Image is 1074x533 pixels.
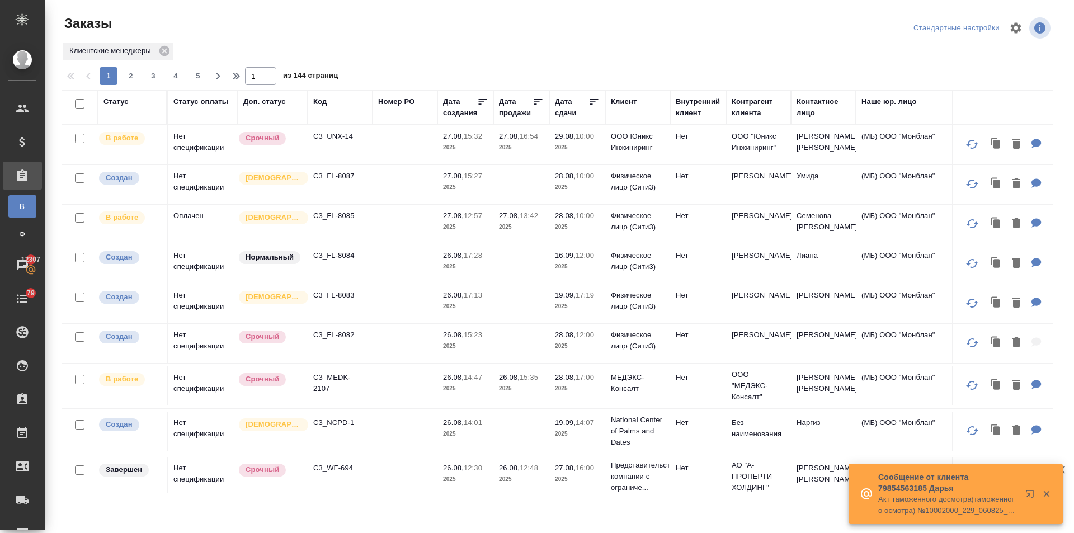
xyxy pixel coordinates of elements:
p: National Center of Palms and Dates [611,414,665,448]
td: Нет спецификации [168,244,238,284]
p: 27.08, [499,132,520,140]
button: Удалить [1007,252,1026,275]
span: 5 [189,70,207,82]
p: 16:54 [520,132,538,140]
p: Физическое лицо (Сити3) [611,210,665,233]
button: Клонировать [986,133,1007,156]
button: Удалить [1007,133,1026,156]
div: Выставляется автоматически при создании заказа [98,329,161,345]
div: Наше юр. лицо [861,96,917,107]
p: 26.08, [443,251,464,260]
div: Выставляет ПМ после принятия заказа от КМа [98,372,161,387]
button: 3 [144,67,162,85]
td: Нет спецификации [168,412,238,451]
td: Лиана [791,244,856,284]
p: [PERSON_NAME] [732,250,785,261]
p: C3_FL-8083 [313,290,367,301]
div: Контактное лицо [797,96,850,119]
button: Удалить [1007,374,1026,397]
p: 15:23 [464,331,482,339]
p: 14:01 [464,418,482,427]
p: 19.09, [555,418,576,427]
p: 26.08, [499,373,520,381]
p: 2025 [499,383,544,394]
td: (МБ) ООО "Монблан" [856,284,990,323]
p: 26.08, [443,464,464,472]
p: Создан [106,331,133,342]
button: Удалить [1007,213,1026,235]
td: Нет спецификации [168,284,238,323]
button: 4 [167,67,185,85]
button: Обновить [959,250,986,277]
p: [PERSON_NAME] [732,329,785,341]
button: Обновить [959,131,986,158]
p: C3_WF-694 [313,463,367,474]
p: [PERSON_NAME] [732,210,785,221]
a: Ф [8,223,36,246]
div: Выставляет ПМ после принятия заказа от КМа [98,210,161,225]
p: 2025 [555,383,600,394]
td: (МБ) ООО "Монблан" [856,125,990,164]
button: Клонировать [986,173,1007,196]
div: Выставляется автоматически при создании заказа [98,290,161,305]
a: 79 [3,285,42,313]
p: 2025 [499,221,544,233]
td: Наргиз [791,412,856,451]
div: Статус оплаты [173,96,228,107]
span: В [14,201,31,212]
p: Завершен [106,464,142,475]
p: 14:07 [576,418,594,427]
p: 12:57 [464,211,482,220]
p: 26.08, [499,464,520,472]
p: В работе [106,212,138,223]
p: АО "А-ПРОПЕРТИ ХОЛДИНГ" [732,460,785,493]
p: Физическое лицо (Сити3) [611,250,665,272]
td: (МБ) ООО "Монблан" [856,205,990,244]
div: Внутренний клиент [676,96,720,119]
p: Срочный [246,133,279,144]
p: 16.09, [555,251,576,260]
p: Нормальный [246,252,294,263]
p: 27.08, [443,172,464,180]
div: Выставляется автоматически для первых 3 заказов нового контактного лица. Особое внимание [238,290,302,305]
p: 26.08, [443,373,464,381]
td: [PERSON_NAME] [791,324,856,363]
p: 2025 [555,341,600,352]
div: Выставляет ПМ после принятия заказа от КМа [98,131,161,146]
p: 12:00 [576,251,594,260]
p: Физическое лицо (Сити3) [611,329,665,352]
p: 27.08, [443,211,464,220]
p: [DEMOGRAPHIC_DATA] [246,172,302,183]
p: Физическое лицо (Сити3) [611,290,665,312]
p: ООО "МЕДЭКС-Консалт" [732,369,785,403]
p: 2025 [443,221,488,233]
p: 2025 [499,474,544,485]
div: Статус по умолчанию для стандартных заказов [238,250,302,265]
button: 2 [122,67,140,85]
button: Клонировать [986,292,1007,315]
td: Нет спецификации [168,125,238,164]
p: C3_FL-8084 [313,250,367,261]
button: Удалить [1007,292,1026,315]
div: Выставляется автоматически при создании заказа [98,417,161,432]
div: Дата создания [443,96,477,119]
p: 2025 [555,301,600,312]
td: [PERSON_NAME] [PERSON_NAME] [791,125,856,164]
p: 10:00 [576,132,594,140]
p: Нет [676,463,720,474]
p: 2025 [443,474,488,485]
p: 2025 [443,341,488,352]
p: 12:48 [520,464,538,472]
td: (МБ) ООО "Монблан" [856,412,990,451]
p: C3_NCPD-1 [313,417,367,428]
p: В работе [106,374,138,385]
button: Закрыть [1035,489,1058,499]
p: [DEMOGRAPHIC_DATA] [246,212,302,223]
p: 16:00 [576,464,594,472]
p: 10:00 [576,211,594,220]
td: Нет спецификации [168,324,238,363]
span: 12307 [15,254,47,265]
p: 26.08, [443,418,464,427]
td: [PERSON_NAME] [PERSON_NAME] [791,457,856,496]
button: Клонировать [986,213,1007,235]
